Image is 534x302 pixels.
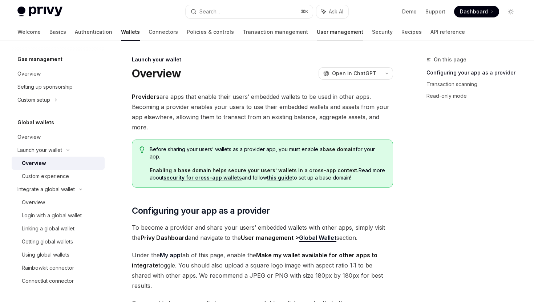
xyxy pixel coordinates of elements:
button: Toggle dark mode [505,6,517,17]
span: Ask AI [329,8,343,15]
span: Read more about and follow to set up a base domain! [150,167,385,181]
div: Overview [17,69,41,78]
a: Custom experience [12,170,105,183]
a: Getting global wallets [12,235,105,248]
a: Setting up sponsorship [12,80,105,93]
strong: Privy Dashboard [141,234,188,241]
a: Read-only mode [426,90,522,102]
a: User management [317,23,363,41]
strong: base domain [323,146,356,152]
a: Rainbowkit connector [12,261,105,274]
div: Overview [17,133,41,141]
div: Custom setup [17,96,50,104]
a: Connectors [149,23,178,41]
svg: Tip [139,146,145,153]
button: Open in ChatGPT [319,67,381,80]
strong: Providers [132,93,159,100]
div: Login with a global wallet [22,211,82,220]
a: Transaction management [243,23,308,41]
div: Getting global wallets [22,237,73,246]
a: Login with a global wallet [12,209,105,222]
span: Configuring your app as a provider [132,205,270,217]
a: Connectkit connector [12,274,105,287]
a: Global Wallet [299,234,336,242]
a: Support [425,8,445,15]
a: Transaction scanning [426,78,522,90]
strong: Enabling a base domain helps secure your users’ wallets in a cross-app context. [150,167,359,173]
div: Integrate a global wallet [17,185,75,194]
div: Custom experience [22,172,69,181]
h1: Overview [132,67,181,80]
span: are apps that enable their users’ embedded wallets to be used in other apps. Becoming a provider ... [132,92,393,132]
h5: Gas management [17,55,62,64]
a: Linking a global wallet [12,222,105,235]
a: Using global wallets [12,248,105,261]
div: Launch your wallet [132,56,393,63]
span: Under the tab of this page, enable the toggle. You should also upload a square logo image with as... [132,250,393,291]
a: security for cross-app wallets [163,174,242,181]
a: Recipes [401,23,422,41]
div: Launch your wallet [17,146,62,154]
h5: Global wallets [17,118,54,127]
a: API reference [430,23,465,41]
a: Demo [402,8,417,15]
a: Overview [12,157,105,170]
a: Overview [12,196,105,209]
a: this guide [267,174,292,181]
a: Policies & controls [187,23,234,41]
div: Rainbowkit connector [22,263,74,272]
a: Configuring your app as a provider [426,67,522,78]
span: Before sharing your users’ wallets as a provider app, you must enable a for your app. [150,146,385,160]
button: Search...⌘K [186,5,312,18]
div: Linking a global wallet [22,224,74,233]
div: Search... [199,7,220,16]
strong: User management > [241,234,336,242]
span: Dashboard [460,8,488,15]
a: Overview [12,130,105,144]
a: My app [160,251,181,259]
div: Overview [22,159,46,168]
a: Authentication [75,23,112,41]
span: ⌘ K [301,9,308,15]
div: Overview [22,198,45,207]
a: Security [372,23,393,41]
button: Ask AI [316,5,348,18]
img: light logo [17,7,62,17]
a: Wallets [121,23,140,41]
div: Setting up sponsorship [17,82,73,91]
span: On this page [434,55,466,64]
span: Open in ChatGPT [332,70,376,77]
strong: My app [160,251,181,259]
div: Using global wallets [22,250,69,259]
div: Connectkit connector [22,277,74,285]
a: Welcome [17,23,41,41]
span: To become a provider and share your users’ embedded wallets with other apps, simply visit the and... [132,222,393,243]
a: Overview [12,67,105,80]
a: Basics [49,23,66,41]
strong: Make my wallet available for other apps to integrate [132,251,377,269]
a: Dashboard [454,6,499,17]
